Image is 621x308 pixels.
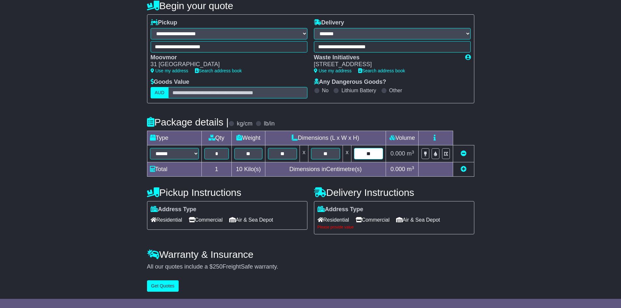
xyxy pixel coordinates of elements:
[147,162,201,177] td: Total
[314,19,344,26] label: Delivery
[314,54,459,61] div: Waste Initiatives
[461,166,466,172] a: Add new item
[358,68,405,73] a: Search address book
[407,166,414,172] span: m
[318,225,471,229] div: Please provide value
[195,68,242,73] a: Search address book
[314,68,352,73] a: Use my address
[232,131,265,145] td: Weight
[461,150,466,157] a: Remove this item
[147,249,474,260] h4: Warranty & Insurance
[189,215,223,225] span: Commercial
[265,131,386,145] td: Dimensions (L x W x H)
[147,117,229,127] h4: Package details |
[147,0,474,11] h4: Begin your quote
[151,79,189,86] label: Goods Value
[300,145,308,162] td: x
[151,215,182,225] span: Residential
[151,61,301,68] div: 31 [GEOGRAPHIC_DATA]
[314,61,459,68] div: [STREET_ADDRESS]
[356,215,390,225] span: Commercial
[391,166,405,172] span: 0.000
[151,68,188,73] a: Use my address
[343,145,351,162] td: x
[314,79,386,86] label: Any Dangerous Goods?
[412,165,414,170] sup: 3
[237,120,252,127] label: kg/cm
[147,280,179,292] button: Get Quotes
[151,54,301,61] div: Moovmor
[147,131,201,145] td: Type
[318,215,349,225] span: Residential
[391,150,405,157] span: 0.000
[232,162,265,177] td: Kilo(s)
[151,87,169,98] label: AUD
[322,87,329,94] label: No
[341,87,376,94] label: Lithium Battery
[314,187,474,198] h4: Delivery Instructions
[147,263,474,271] div: All our quotes include a $ FreightSafe warranty.
[396,215,440,225] span: Air & Sea Depot
[318,206,363,213] label: Address Type
[201,131,232,145] td: Qty
[236,166,243,172] span: 10
[229,215,273,225] span: Air & Sea Depot
[407,150,414,157] span: m
[147,187,307,198] h4: Pickup Instructions
[151,19,177,26] label: Pickup
[151,206,197,213] label: Address Type
[213,263,223,270] span: 250
[201,162,232,177] td: 1
[265,162,386,177] td: Dimensions in Centimetre(s)
[386,131,419,145] td: Volume
[264,120,274,127] label: lb/in
[412,150,414,154] sup: 3
[389,87,402,94] label: Other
